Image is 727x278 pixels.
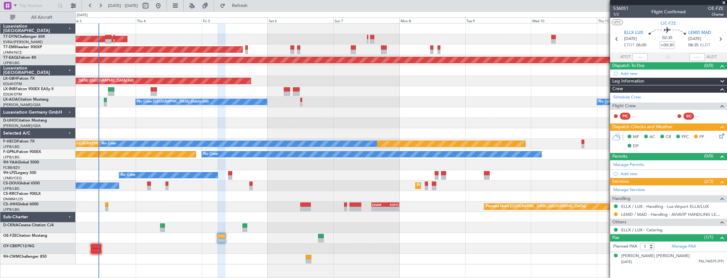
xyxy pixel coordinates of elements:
span: D-IJHO [3,119,16,122]
span: Crew [612,85,623,93]
span: T7-EMI [3,45,16,49]
span: OE-FZE [3,234,17,238]
div: Planned Maint [GEOGRAPHIC_DATA] ([GEOGRAPHIC_DATA] Intl) [28,76,134,86]
input: --:-- [632,53,648,61]
button: All Aircraft [7,12,69,23]
a: T7-EAGLFalcon 8X [3,56,36,60]
a: ELLX / LUX - Handling - Lux-Airport ELLX/LUX [621,204,709,209]
div: No Crew [102,139,116,149]
a: LEMD / MAD - Handling - AVIAVIP HANDLING LEMD /MAD [621,212,724,217]
span: CS-DOU [3,182,18,185]
span: 9H-LPZ [3,171,16,175]
span: (2/3) [704,178,713,185]
span: LEMD MAD [688,30,711,36]
span: 9H-YAA [3,161,17,164]
a: FCBB/BZV [3,165,20,170]
span: OY-CBK [3,244,17,248]
a: 9H-CWMChallenger 850 [3,255,47,259]
span: F-HECD [3,140,17,143]
span: Leg Information [612,78,644,85]
a: OE-FZECitation Mustang [3,234,47,238]
span: [DATE] [621,260,632,264]
span: CS-RRC [3,192,17,196]
span: [DATE] [624,36,637,42]
div: EHAM [372,203,385,207]
a: LFPB/LBG [3,155,20,160]
span: 02:35 [662,35,672,41]
a: LFPB/LBG [3,61,20,65]
a: CS-RRCFalcon 900LX [3,192,41,196]
span: DP [633,143,639,149]
span: (0/0) [704,62,713,69]
label: Planned PAX [613,243,637,250]
span: T7-EAGL [3,56,19,60]
a: Schedule Crew [613,94,641,101]
span: OE-FZE [661,20,676,27]
div: No Crew [PERSON_NAME] [599,97,643,107]
div: Planned Maint [GEOGRAPHIC_DATA] ([GEOGRAPHIC_DATA]) [486,202,586,211]
span: FP [699,134,704,140]
div: [PERSON_NAME] [PERSON_NAME] [621,253,690,259]
span: 1/2 [613,12,628,17]
div: Sat 6 [268,17,333,23]
a: 9H-LPZLegacy 500 [3,171,36,175]
span: 08:35 [688,42,698,49]
span: MF [633,134,639,140]
span: ELDT [700,42,710,49]
span: Handling [612,195,630,202]
a: LX-AOACitation Mustang [3,98,49,102]
span: ALDT [706,54,717,60]
span: FFC [682,134,689,140]
span: Dispatch Checks and Weather [612,123,673,131]
div: Flight Confirmed [651,9,686,15]
div: No Crew [121,170,135,180]
span: 9H-CWM [3,255,19,259]
input: Trip Number [19,1,56,10]
span: AC [649,134,655,140]
a: DNMM/LOS [3,197,23,202]
a: Manage PAX [672,243,696,250]
span: LX-GBH [3,77,17,81]
div: Wed 3 [70,17,136,23]
div: PIC [620,113,630,120]
span: LX-INB [3,87,16,91]
a: LX-GBHFalcon 7X [3,77,35,81]
div: Add new [621,71,724,76]
span: D-CKNA [3,223,18,227]
a: LFPB/LBG [3,144,20,149]
span: ATOT [620,54,631,60]
span: CS-JHH [3,202,17,206]
a: 9H-YAAGlobal 5000 [3,161,39,164]
span: F-GPNJ [3,150,17,154]
span: Others [612,219,626,226]
span: CR [666,134,671,140]
div: Sun 7 [333,17,399,23]
div: - [385,207,398,211]
div: Add new [621,171,724,176]
span: Pax [612,234,619,242]
span: PAL740575 (PP) [699,259,724,264]
a: Manage Permits [613,162,644,168]
div: No Crew [GEOGRAPHIC_DATA] (Dublin Intl) [137,97,209,107]
span: 06:00 [636,42,646,49]
div: Tue 9 [465,17,531,23]
a: T7-EMIHawker 900XP [3,45,42,49]
div: Thu 11 [597,17,663,23]
span: Permits [612,153,627,160]
a: LFPB/LBG [3,207,20,212]
button: UTC [612,19,623,25]
span: (0/0) [704,153,713,159]
a: [PERSON_NAME]/QSA [3,123,41,128]
span: [DATE] - [DATE] [108,3,138,9]
div: - - [632,113,646,119]
span: Charter [708,12,724,17]
span: T7-DYN [3,35,17,39]
a: F-HECDFalcon 7X [3,140,35,143]
a: LFMN/NCE [3,50,22,55]
a: ELLX / LUX - Catering [621,227,662,233]
span: LX-AOA [3,98,18,102]
a: EDLW/DTM [3,92,22,97]
span: ELLX LUX [624,30,643,36]
span: Flight Crew [612,103,636,110]
a: CS-JHHGlobal 6000 [3,202,38,206]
